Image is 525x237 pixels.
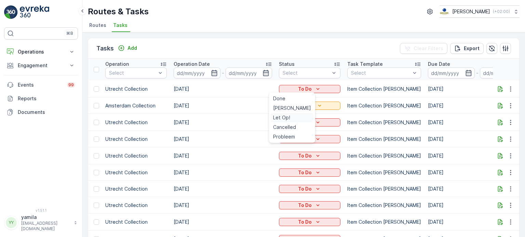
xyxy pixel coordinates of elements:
p: Select [109,70,156,76]
p: Item Collection [PERSON_NAME] [347,152,421,159]
button: Clear Filters [400,43,447,54]
span: Let Op! [273,114,290,121]
p: 99 [68,82,74,88]
p: ⌘B [66,31,73,36]
button: To Do [279,218,340,226]
button: Export [450,43,484,54]
td: [DATE] [170,181,275,197]
p: Item Collection [PERSON_NAME] [347,169,421,176]
span: Cancelled [273,124,296,131]
button: To Do [279,168,340,177]
p: Task Template [347,61,383,68]
p: Utrecht Collection [105,169,167,176]
p: Item Collection [PERSON_NAME] [347,86,421,92]
img: basis-logo_rgb2x.png [440,8,449,15]
p: Utrecht Collection [105,186,167,192]
span: Routes [89,22,106,29]
p: Status [279,61,295,68]
p: Utrecht Collection [105,219,167,225]
td: [DATE] [170,147,275,164]
img: logo_light-DOdMpM7g.png [20,5,49,19]
p: Select [283,70,330,76]
p: Utrecht Collection [105,202,167,209]
button: YYyamila[EMAIL_ADDRESS][DOMAIN_NAME] [4,214,78,232]
p: Utrecht Collection [105,136,167,143]
p: Utrecht Collection [105,86,167,92]
td: [DATE] [170,164,275,181]
span: v 1.51.1 [4,208,78,212]
p: Due Date [428,61,450,68]
td: [DATE] [170,80,275,98]
p: Documents [18,109,75,116]
p: Item Collection [PERSON_NAME] [347,202,421,209]
button: [PERSON_NAME](+02:00) [440,5,520,18]
td: [DATE] [170,213,275,231]
span: [PERSON_NAME] [273,105,311,112]
p: Operation Date [174,61,210,68]
p: - [476,69,479,77]
p: yamila [21,214,70,221]
span: Probleem [273,133,295,140]
p: [PERSON_NAME] [452,8,490,15]
p: Reports [18,95,75,102]
p: Add [127,45,137,51]
div: Toggle Row Selected [94,86,99,92]
p: - [222,69,224,77]
p: Utrecht Collection [105,119,167,126]
div: YY [6,217,17,228]
p: To Do [298,152,312,159]
p: Engagement [18,62,64,69]
p: To Do [298,202,312,209]
button: Operations [4,45,78,59]
div: Toggle Row Selected [94,203,99,208]
p: To Do [298,186,312,192]
p: Item Collection [PERSON_NAME] [347,219,421,225]
p: Select [351,70,410,76]
p: Item Collection [PERSON_NAME] [347,119,421,126]
div: Toggle Row Selected [94,170,99,175]
p: To Do [298,219,312,225]
button: Engagement [4,59,78,72]
a: Events99 [4,78,78,92]
td: [DATE] [170,114,275,131]
p: Operations [18,48,64,55]
p: Utrecht Collection [105,152,167,159]
button: Add [115,44,140,52]
p: Routes & Tasks [88,6,149,17]
p: Item Collection [PERSON_NAME] [347,186,421,192]
button: To Do [279,85,340,93]
div: Toggle Row Selected [94,103,99,108]
span: Tasks [113,22,127,29]
p: Export [464,45,480,52]
div: Toggle Row Selected [94,120,99,125]
button: To Do [279,201,340,209]
input: dd/mm/yyyy [428,68,475,78]
p: Clear Filters [414,45,443,52]
a: Reports [4,92,78,105]
p: Tasks [96,44,114,53]
ul: To Do [269,92,315,143]
input: dd/mm/yyyy [174,68,220,78]
button: To Do [279,152,340,160]
button: To Do [279,185,340,193]
img: logo [4,5,18,19]
p: Events [18,82,63,88]
span: Done [273,95,285,102]
div: Toggle Row Selected [94,186,99,192]
p: Item Collection [PERSON_NAME] [347,102,421,109]
p: Amsterdam Collection [105,102,167,109]
p: ( +02:00 ) [493,9,510,14]
p: To Do [298,169,312,176]
td: [DATE] [170,131,275,147]
p: To Do [298,86,312,92]
td: [DATE] [170,98,275,114]
div: Toggle Row Selected [94,136,99,142]
p: Item Collection [PERSON_NAME] [347,136,421,143]
p: [EMAIL_ADDRESS][DOMAIN_NAME] [21,221,70,232]
div: Toggle Row Selected [94,219,99,225]
td: [DATE] [170,197,275,213]
input: dd/mm/yyyy [226,68,272,78]
p: Operation [105,61,129,68]
a: Documents [4,105,78,119]
div: Toggle Row Selected [94,153,99,159]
